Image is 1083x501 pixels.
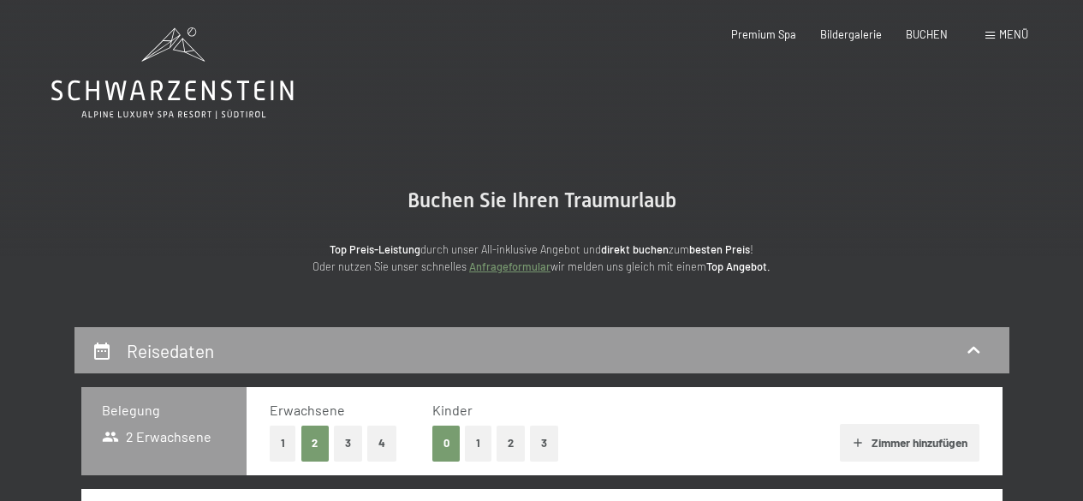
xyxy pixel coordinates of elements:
[469,259,550,273] a: Anfrageformular
[270,426,296,461] button: 1
[432,426,461,461] button: 0
[127,340,214,361] h2: Reisedaten
[270,402,345,418] span: Erwachsene
[497,426,525,461] button: 2
[102,427,212,446] span: 2 Erwachsene
[367,426,396,461] button: 4
[102,401,227,420] h3: Belegung
[301,426,330,461] button: 2
[408,188,676,212] span: Buchen Sie Ihren Traumurlaub
[906,27,948,41] a: BUCHEN
[199,241,884,276] p: durch unser All-inklusive Angebot und zum ! Oder nutzen Sie unser schnelles wir melden uns gleich...
[820,27,882,41] a: Bildergalerie
[530,426,558,461] button: 3
[706,259,771,273] strong: Top Angebot.
[465,426,491,461] button: 1
[731,27,796,41] a: Premium Spa
[689,242,750,256] strong: besten Preis
[999,27,1028,41] span: Menü
[601,242,669,256] strong: direkt buchen
[840,424,979,462] button: Zimmer hinzufügen
[334,426,362,461] button: 3
[432,402,473,418] span: Kinder
[330,242,420,256] strong: Top Preis-Leistung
